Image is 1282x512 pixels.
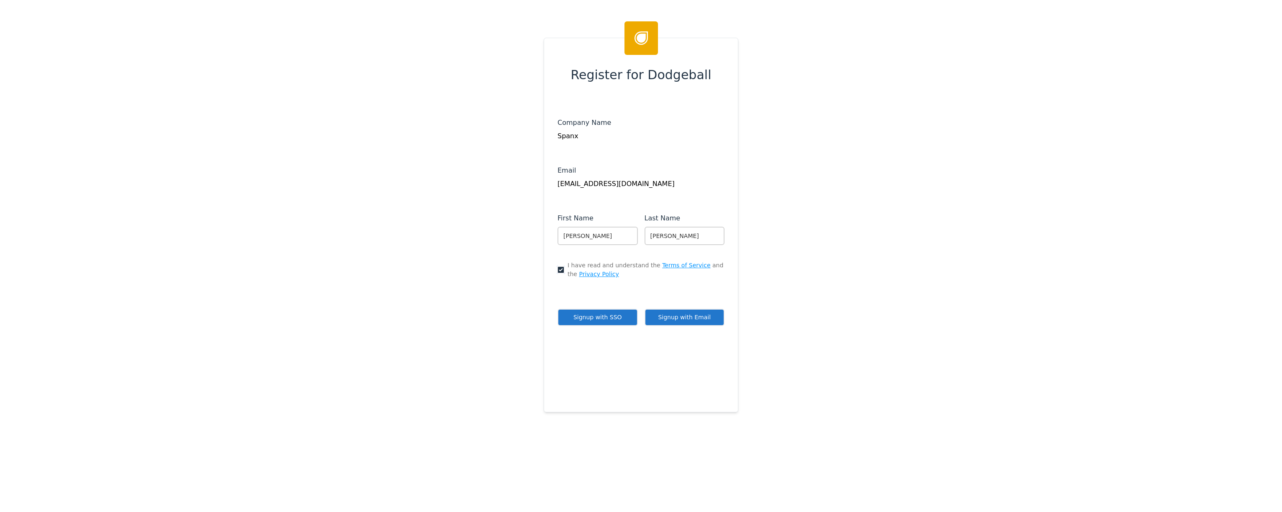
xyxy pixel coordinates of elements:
[645,309,725,326] button: Signup with Email
[579,271,619,277] a: Privacy Policy
[558,227,638,245] input: Enter your first name
[571,65,712,84] span: Register for Dodgeball
[645,227,725,245] input: Enter your last name
[645,214,681,222] span: Last Name
[558,119,611,127] span: Company Name
[662,262,710,269] a: Terms of Service
[558,309,638,326] button: Signup with SSO
[558,214,593,222] span: First Name
[558,131,724,141] div: Spanx
[558,166,576,174] span: Email
[568,261,724,279] span: I have read and understand the and the
[558,179,724,189] div: [EMAIL_ADDRESS][DOMAIN_NAME]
